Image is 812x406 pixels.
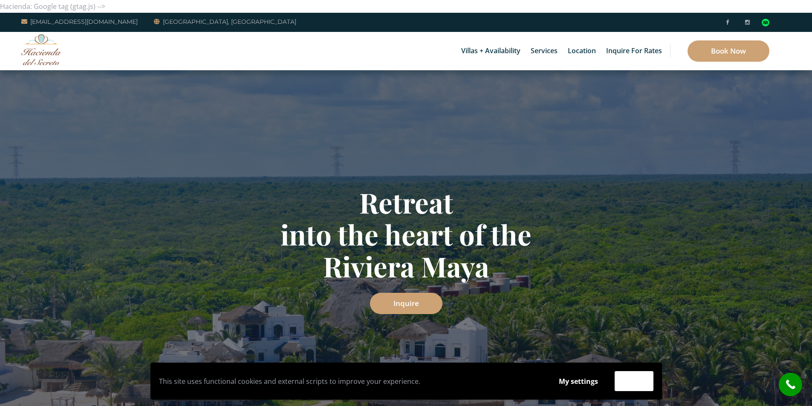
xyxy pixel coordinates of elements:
a: Villas + Availability [457,32,525,70]
a: Inquire for Rates [602,32,666,70]
img: Awesome Logo [21,34,62,65]
a: Book Now [688,40,769,62]
a: Location [563,32,600,70]
a: Inquire [370,293,442,314]
a: [EMAIL_ADDRESS][DOMAIN_NAME] [21,17,138,27]
a: Services [526,32,562,70]
a: call [779,373,802,396]
button: Accept [615,371,653,391]
div: Read traveler reviews on Tripadvisor [762,19,769,26]
img: Tripadvisor_logomark.svg [762,19,769,26]
a: [GEOGRAPHIC_DATA], [GEOGRAPHIC_DATA] [154,17,296,27]
h1: Retreat into the heart of the Riviera Maya [157,186,656,282]
p: This site uses functional cookies and external scripts to improve your experience. [159,375,542,388]
button: My settings [551,372,606,391]
i: call [781,375,800,394]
